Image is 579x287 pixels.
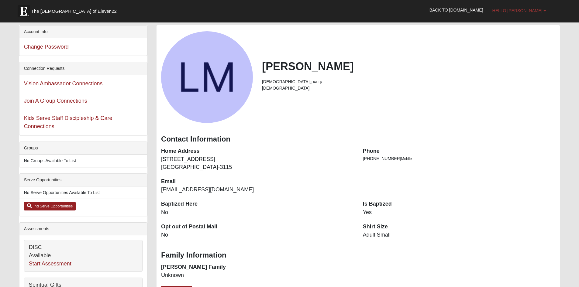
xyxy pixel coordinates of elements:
a: Join A Group Connections [24,98,87,104]
div: Groups [19,142,147,155]
li: [PHONE_NUMBER] [363,155,556,162]
li: No Serve Opportunities Available To List [19,186,147,199]
a: View Fullsize Photo [161,31,253,123]
a: Back to [DOMAIN_NAME] [425,2,488,18]
small: ([DATE]) [310,80,322,84]
dd: No [161,209,354,217]
div: Assessments [19,223,147,235]
h3: Contact Information [161,135,555,144]
img: Eleven22 logo [18,5,30,17]
dt: Baptized Here [161,200,354,208]
a: Find Serve Opportunities [24,202,76,210]
span: Hello [PERSON_NAME] [492,8,543,13]
a: Start Assessment [29,261,71,267]
span: The [DEMOGRAPHIC_DATA] of Eleven22 [31,8,117,14]
li: [DEMOGRAPHIC_DATA] [262,85,555,91]
dd: No [161,231,354,239]
span: Mobile [401,157,412,161]
dt: [PERSON_NAME] Family [161,263,354,271]
div: Serve Opportunities [19,174,147,186]
li: [DEMOGRAPHIC_DATA] [262,79,555,85]
dd: Adult Small [363,231,556,239]
div: DISC Available [24,240,142,271]
a: Kids Serve Staff Discipleship & Care Connections [24,115,112,129]
dt: Home Address [161,147,354,155]
dd: Unknown [161,272,354,279]
dt: Email [161,178,354,186]
dd: [STREET_ADDRESS] [GEOGRAPHIC_DATA]-3115 [161,155,354,171]
dt: Opt out of Postal Mail [161,223,354,231]
a: Vision Ambassador Connections [24,80,103,87]
a: The [DEMOGRAPHIC_DATA] of Eleven22 [15,2,136,17]
div: Account Info [19,26,147,38]
h2: [PERSON_NAME] [262,60,555,73]
li: No Groups Available To List [19,155,147,167]
div: Connection Requests [19,62,147,75]
dd: [EMAIL_ADDRESS][DOMAIN_NAME] [161,186,354,194]
dd: Yes [363,209,556,217]
a: Change Password [24,44,69,50]
h3: Family Information [161,251,555,260]
dt: Is Baptized [363,200,556,208]
dt: Phone [363,147,556,155]
dt: Shirt Size [363,223,556,231]
a: Hello [PERSON_NAME] [488,3,551,18]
